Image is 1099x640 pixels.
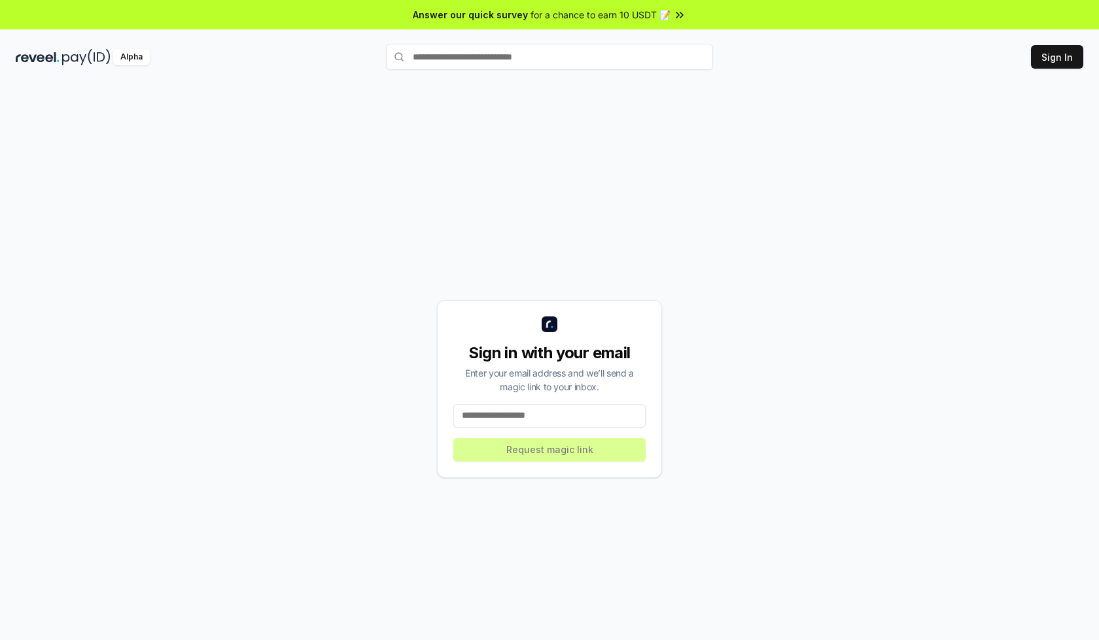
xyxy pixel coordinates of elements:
[542,316,557,332] img: logo_small
[62,49,111,65] img: pay_id
[413,8,528,22] span: Answer our quick survey
[16,49,60,65] img: reveel_dark
[113,49,150,65] div: Alpha
[453,366,646,394] div: Enter your email address and we’ll send a magic link to your inbox.
[1031,45,1083,69] button: Sign In
[453,343,646,363] div: Sign in with your email
[531,8,671,22] span: for a chance to earn 10 USDT 📝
